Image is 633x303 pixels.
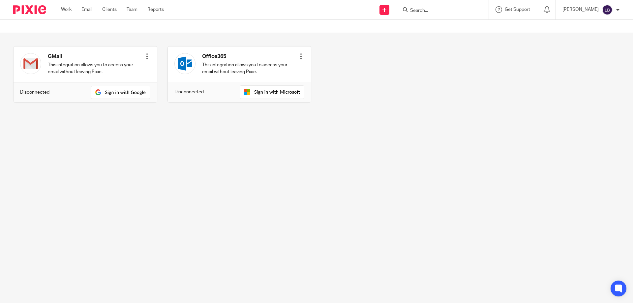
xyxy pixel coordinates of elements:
[505,7,530,12] span: Get Support
[202,53,298,60] h4: Office365
[147,6,164,13] a: Reports
[409,8,469,14] input: Search
[240,85,304,99] img: sign-in-with-outlook.svg
[48,53,144,60] h4: GMail
[61,6,72,13] a: Work
[81,6,92,13] a: Email
[602,5,613,15] img: svg%3E
[48,62,144,75] p: This integration allows you to access your email without leaving Pixie.
[202,62,298,75] p: This integration allows you to access your email without leaving Pixie.
[562,6,599,13] p: [PERSON_NAME]
[20,53,41,74] img: gmail.svg
[174,53,196,74] img: outlook.svg
[102,6,117,13] a: Clients
[20,89,49,96] p: Disconnected
[91,86,150,99] img: sign-in-with-gmail.svg
[13,5,46,14] img: Pixie
[127,6,137,13] a: Team
[174,89,204,95] p: Disconnected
